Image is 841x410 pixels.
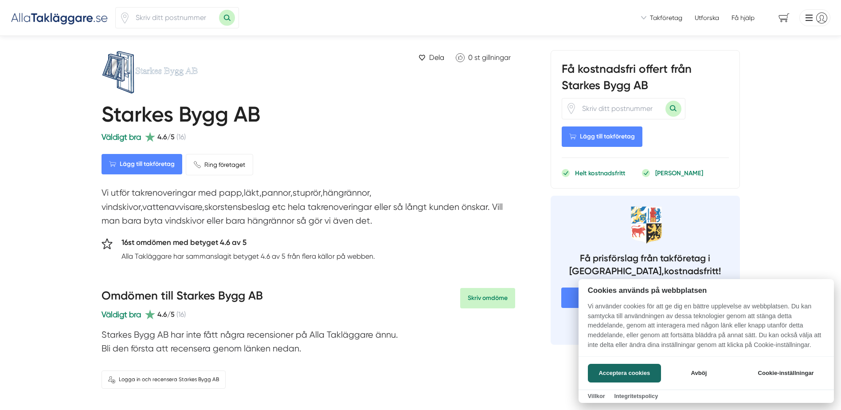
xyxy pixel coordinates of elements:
[588,364,661,382] button: Acceptera cookies
[747,364,825,382] button: Cookie-inställningar
[614,393,658,399] a: Integritetspolicy
[664,364,734,382] button: Avböj
[588,393,605,399] a: Villkor
[579,302,834,356] p: Vi använder cookies för att ge dig en bättre upplevelse av webbplatsen. Du kan samtycka till anvä...
[579,286,834,295] h2: Cookies används på webbplatsen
